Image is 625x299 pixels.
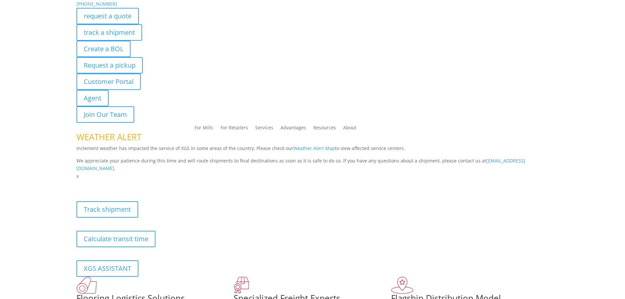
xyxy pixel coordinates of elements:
a: For Retailers [220,125,248,133]
p: Inclement weather has impacted the service of XGS in some areas of the country. Please check our ... [76,144,549,157]
a: request a quote [76,8,139,24]
a: Track shipment [76,201,138,218]
a: Resources [313,125,336,133]
p: We appreciate your patience during this time and will route shipments to final destinations as so... [76,157,549,173]
a: track a shipment [76,24,142,41]
img: xgs-icon-total-supply-chain-intelligence-red [76,277,97,294]
img: xgs-icon-focused-on-flooring-red [234,277,249,294]
a: Weather Alert Map [293,145,335,151]
a: Calculate transit time [76,231,156,247]
p: x [76,172,549,180]
img: xgs-icon-flagship-distribution-model-red [391,277,414,294]
a: Join Our Team [76,106,134,123]
a: Services [255,125,273,133]
a: Customer Portal [76,74,141,90]
a: About [343,125,356,133]
a: Advantages [281,125,306,133]
a: Agent [76,90,109,106]
a: [PHONE_NUMBER] [76,1,117,7]
a: XGS ASSISTANT [76,260,138,277]
b: Visibility, transparency, and control for your entire supply chain. [76,181,223,187]
a: Request a pickup [76,57,143,74]
a: Create a BOL [76,41,131,57]
a: For Mills [195,125,213,133]
span: WEATHER ALERT [76,131,141,143]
